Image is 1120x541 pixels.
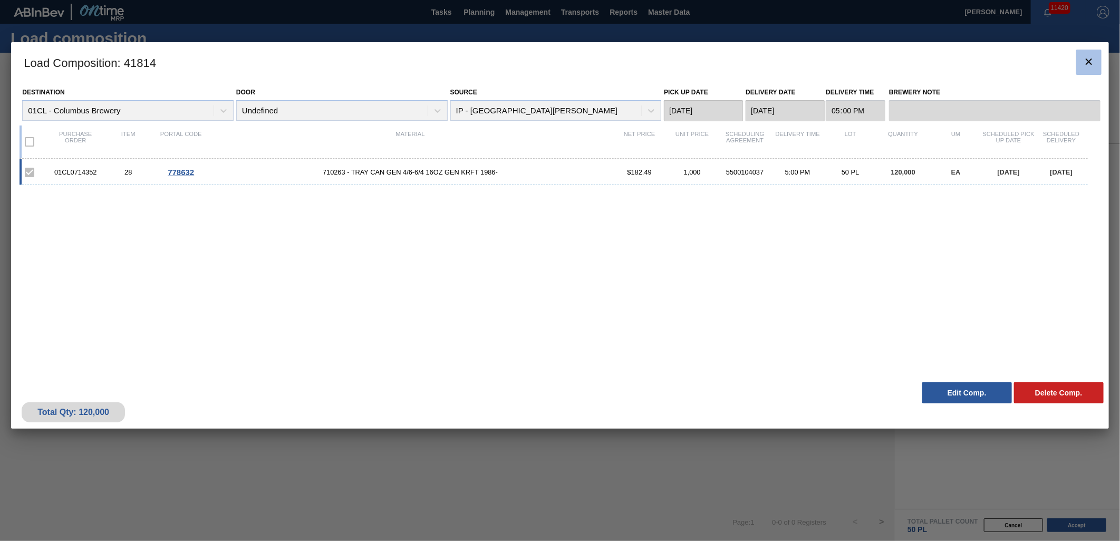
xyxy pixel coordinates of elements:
div: Lot [824,131,877,153]
div: Purchase order [49,131,102,153]
div: 1,000 [666,168,719,176]
div: UM [930,131,982,153]
div: Scheduled Pick up Date [982,131,1035,153]
span: 710263 - TRAY CAN GEN 4/6-6/4 16OZ GEN KRFT 1986- [207,168,613,176]
label: Pick up Date [664,89,708,96]
div: Material [207,131,613,153]
div: Item [102,131,155,153]
span: EA [951,168,961,176]
div: Quantity [877,131,930,153]
label: Delivery Date [746,89,795,96]
input: mm/dd/yyyy [664,100,743,121]
div: Scheduling Agreement [719,131,771,153]
span: [DATE] [1050,168,1073,176]
div: 01CL0714352 [49,168,102,176]
div: Go to Order [155,168,207,177]
div: Total Qty: 120,000 [30,408,117,417]
label: Delivery Time [826,85,885,100]
div: Portal code [155,131,207,153]
span: 778632 [168,168,194,177]
div: 28 [102,168,155,176]
div: 5500104037 [719,168,771,176]
label: Source [450,89,477,96]
input: mm/dd/yyyy [746,100,825,121]
label: Brewery Note [889,85,1100,100]
div: 5:00 PM [771,168,824,176]
button: Edit Comp. [922,382,1012,403]
label: Door [236,89,255,96]
h3: Load Composition : 41814 [11,42,1109,82]
div: $182.49 [613,168,666,176]
div: Scheduled Delivery [1035,131,1088,153]
div: Delivery Time [771,131,824,153]
button: Delete Comp. [1014,382,1104,403]
div: Unit Price [666,131,719,153]
div: 50 PL [824,168,877,176]
span: [DATE] [998,168,1020,176]
label: Destination [22,89,64,96]
div: Net Price [613,131,666,153]
span: 120,000 [891,168,915,176]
